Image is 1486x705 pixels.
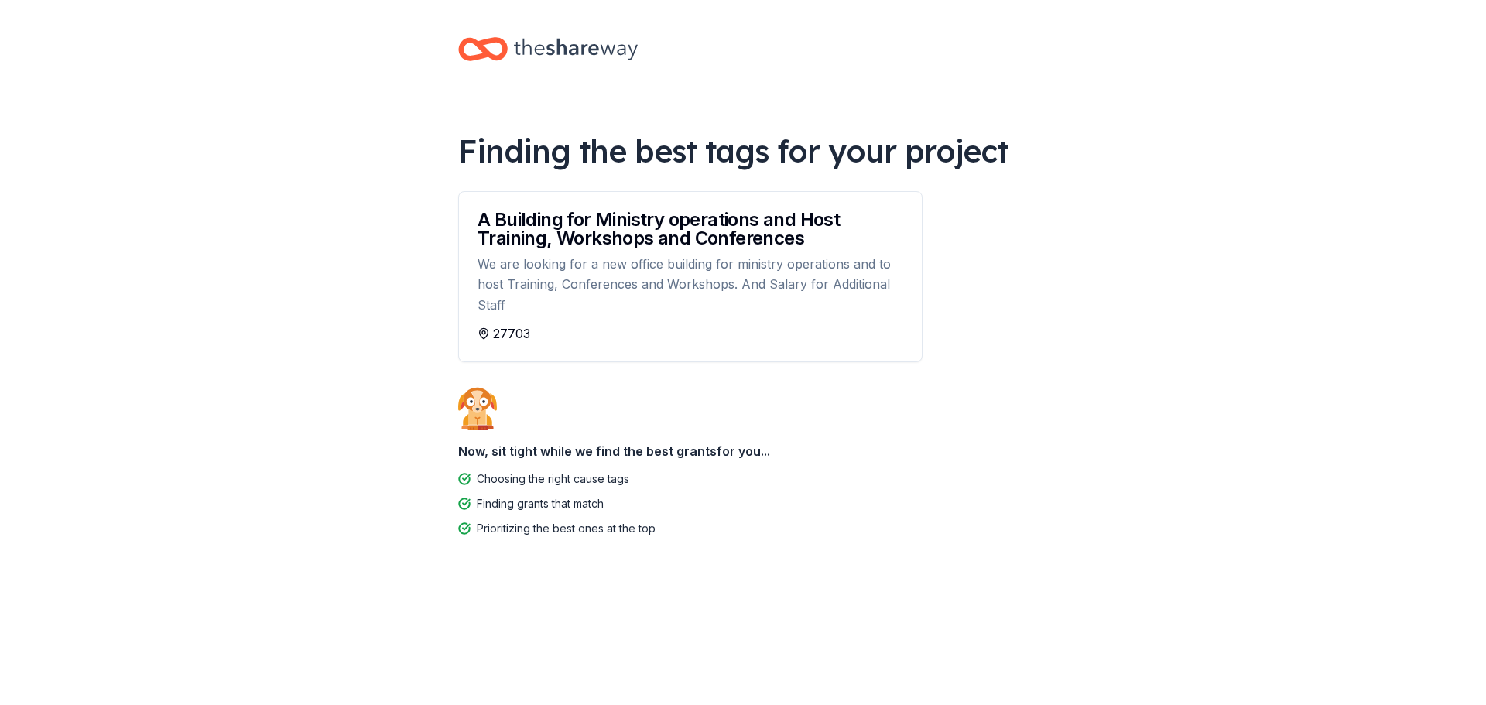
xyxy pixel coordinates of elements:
[478,210,903,248] div: A Building for Ministry operations and Host Training, Workshops and Conferences
[458,129,1028,173] div: Finding the best tags for your project
[458,436,1028,467] div: Now, sit tight while we find the best grants for you...
[477,495,604,513] div: Finding grants that match
[477,519,656,538] div: Prioritizing the best ones at the top
[477,470,629,488] div: Choosing the right cause tags
[478,324,903,343] div: 27703
[458,387,497,429] img: Dog waiting patiently
[478,254,903,315] div: We are looking for a new office building for ministry operations and to host Training, Conference...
